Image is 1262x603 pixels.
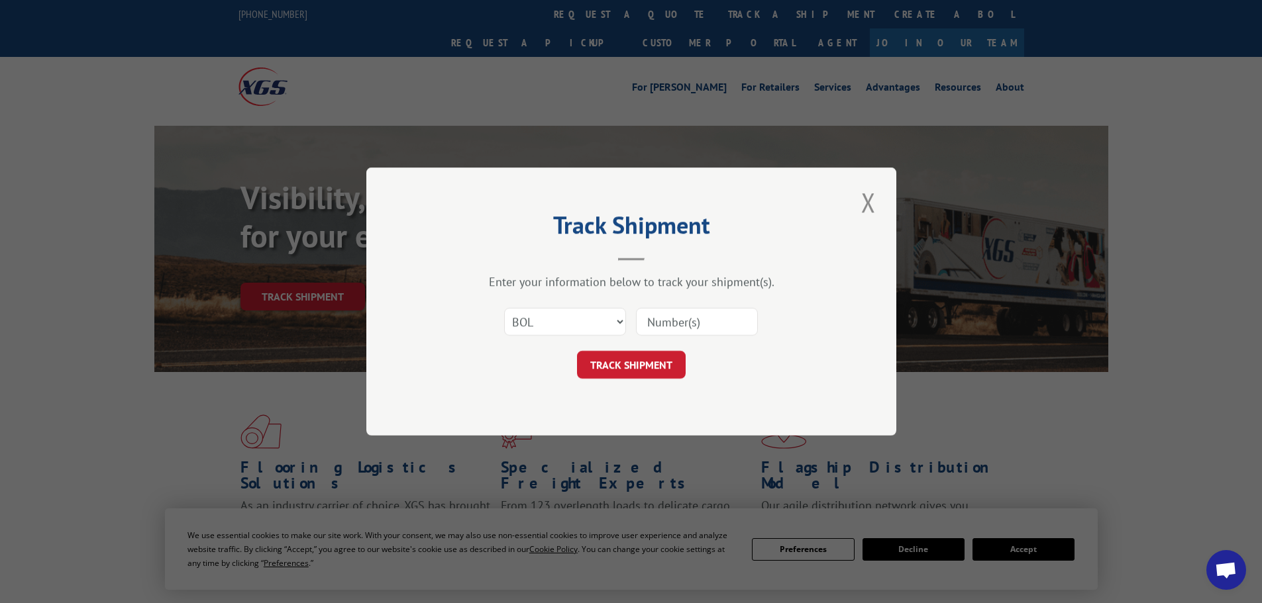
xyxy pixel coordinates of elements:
button: Close modal [857,184,880,220]
input: Number(s) [636,308,758,336]
a: Open chat [1206,550,1246,590]
h2: Track Shipment [433,216,830,241]
div: Enter your information below to track your shipment(s). [433,274,830,289]
button: TRACK SHIPMENT [577,351,686,379]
